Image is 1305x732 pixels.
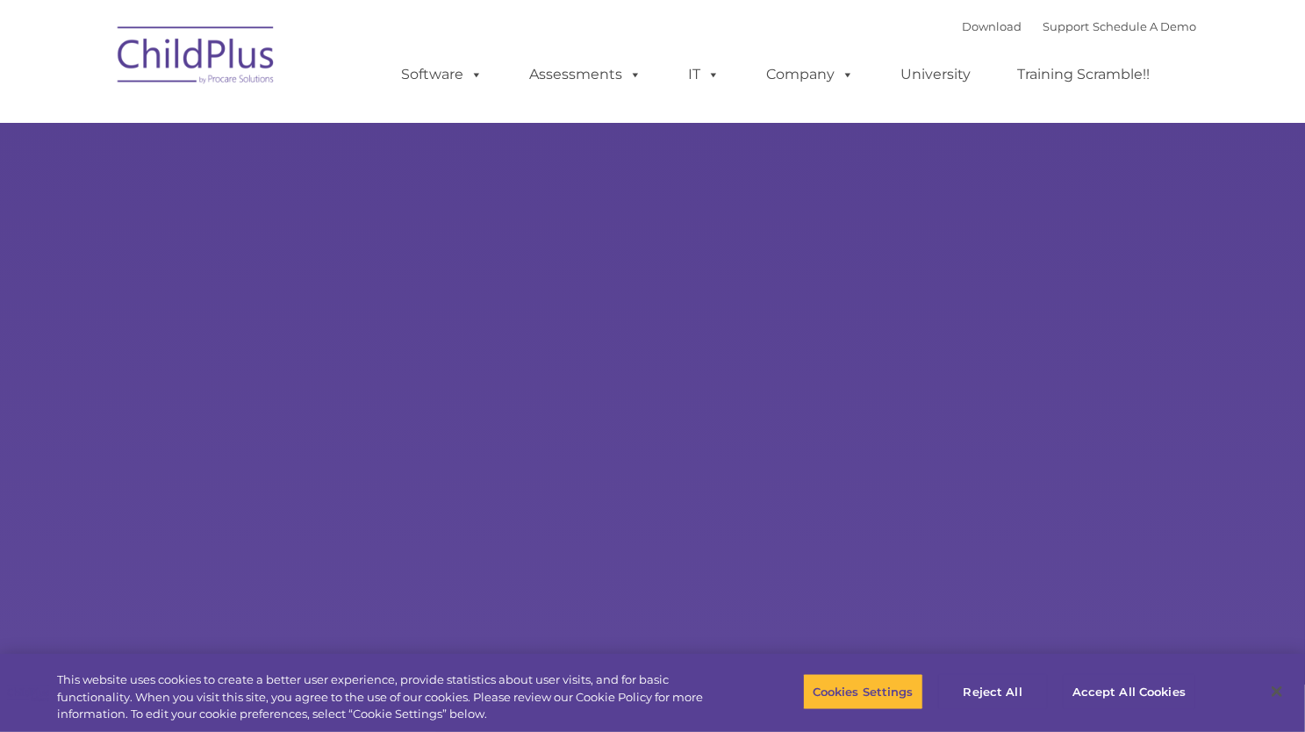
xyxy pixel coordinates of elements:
a: Assessments [513,57,660,92]
button: Reject All [938,673,1048,710]
button: Accept All Cookies [1063,673,1195,710]
a: Support [1043,19,1090,33]
img: ChildPlus by Procare Solutions [109,14,284,102]
a: Company [749,57,872,92]
a: Schedule A Demo [1093,19,1197,33]
button: Close [1258,672,1296,711]
font: | [963,19,1197,33]
a: University [884,57,989,92]
button: Cookies Settings [803,673,923,710]
a: Training Scramble!! [1000,57,1168,92]
a: Download [963,19,1022,33]
a: IT [671,57,738,92]
a: Software [384,57,501,92]
div: This website uses cookies to create a better user experience, provide statistics about user visit... [57,671,718,723]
